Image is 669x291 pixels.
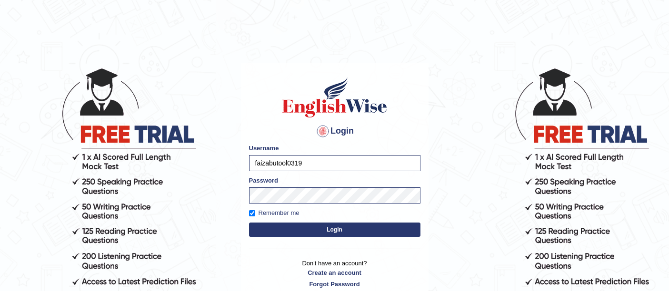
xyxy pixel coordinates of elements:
[249,176,278,185] label: Password
[249,223,420,237] button: Login
[249,124,420,139] h4: Login
[249,144,279,153] label: Username
[249,268,420,277] a: Create an account
[249,259,420,288] p: Don't have an account?
[249,280,420,289] a: Forgot Password
[249,208,300,218] label: Remember me
[280,76,389,119] img: Logo of English Wise sign in for intelligent practice with AI
[249,210,255,216] input: Remember me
